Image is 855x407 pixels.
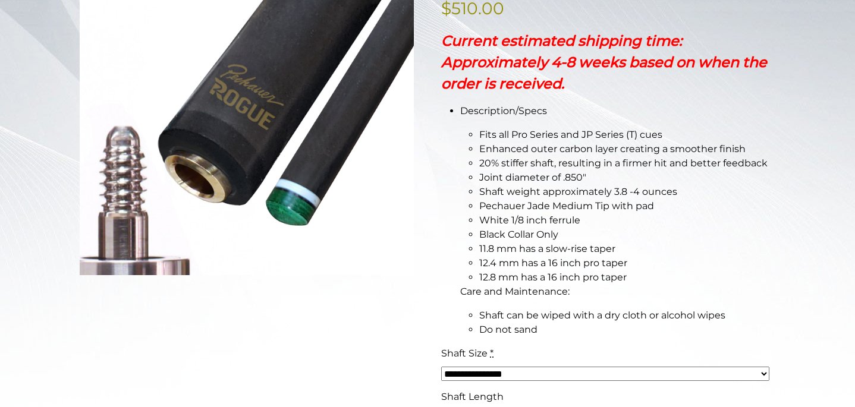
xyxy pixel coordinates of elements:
span: 20% stiffer shaft, resulting in a firmer hit and better feedback [479,157,768,169]
span: Joint diameter of .850″ [479,172,586,183]
li: Fits all Pro Series and JP Series (T) cues [479,128,775,142]
span: Enhanced outer carbon layer creating a smoother finish [479,143,746,154]
span: Shaft Size [441,348,488,359]
span: Shaft Length [441,391,504,402]
span: Description/Specs [460,105,547,116]
span: Black Collar Only [479,229,558,240]
span: 12.8 mm has a 16 inch pro taper [479,272,627,283]
abbr: required [490,348,493,359]
strong: Current estimated shipping time: Approximately 4-8 weeks based on when the order is received. [441,32,767,92]
span: White 1/8 inch ferrule [479,214,580,226]
span: 12.4 mm has a 16 inch pro taper [479,257,627,269]
span: Pechauer Jade Medium Tip with pad [479,200,654,212]
span: Care and Maintenance: [460,286,570,297]
span: Shaft weight approximately 3.8 -4 ounces [479,186,677,197]
span: 11.8 mm has a slow-rise taper [479,243,615,254]
span: Do not sand [479,324,537,335]
span: Shaft can be wiped with a dry cloth or alcohol wipes [479,310,725,321]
